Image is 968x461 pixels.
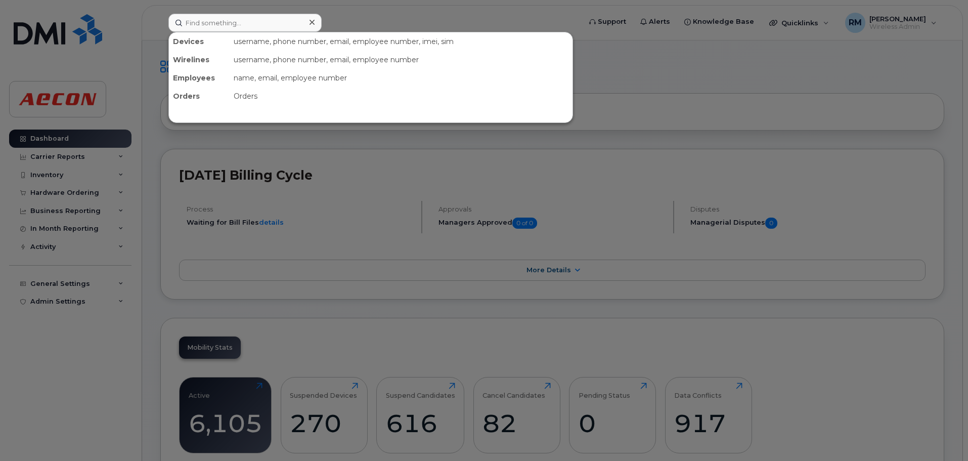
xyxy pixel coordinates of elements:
[169,69,230,87] div: Employees
[230,32,573,51] div: username, phone number, email, employee number, imei, sim
[230,51,573,69] div: username, phone number, email, employee number
[230,87,573,105] div: Orders
[169,32,230,51] div: Devices
[169,51,230,69] div: Wirelines
[230,69,573,87] div: name, email, employee number
[169,87,230,105] div: Orders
